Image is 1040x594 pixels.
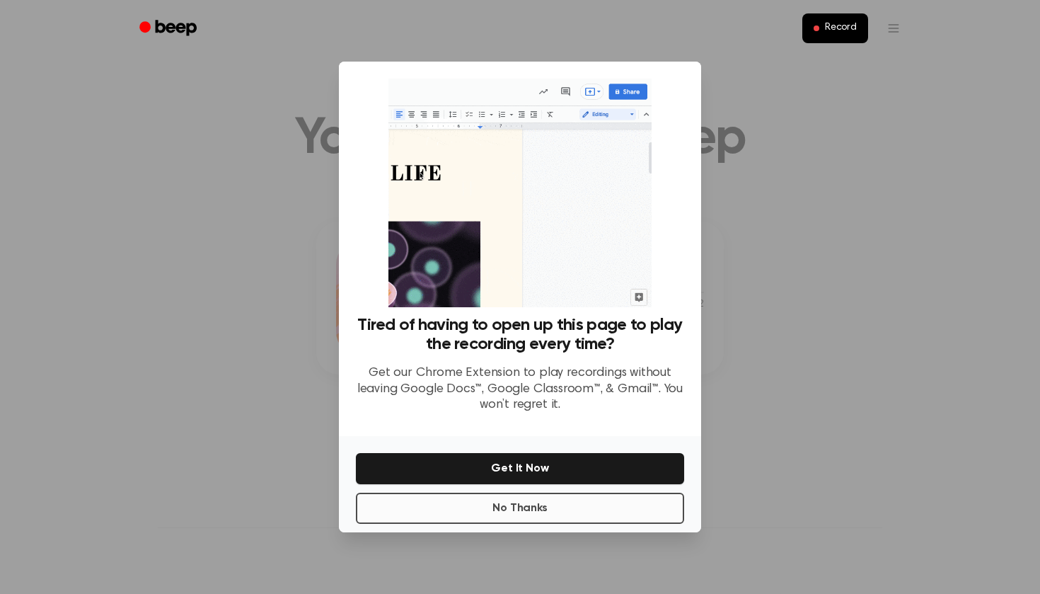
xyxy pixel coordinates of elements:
[356,365,684,413] p: Get our Chrome Extension to play recordings without leaving Google Docs™, Google Classroom™, & Gm...
[356,316,684,354] h3: Tired of having to open up this page to play the recording every time?
[129,15,209,42] a: Beep
[356,493,684,524] button: No Thanks
[388,79,651,307] img: Beep extension in action
[825,22,857,35] span: Record
[877,11,911,45] button: Open menu
[356,453,684,484] button: Get It Now
[802,13,868,43] button: Record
